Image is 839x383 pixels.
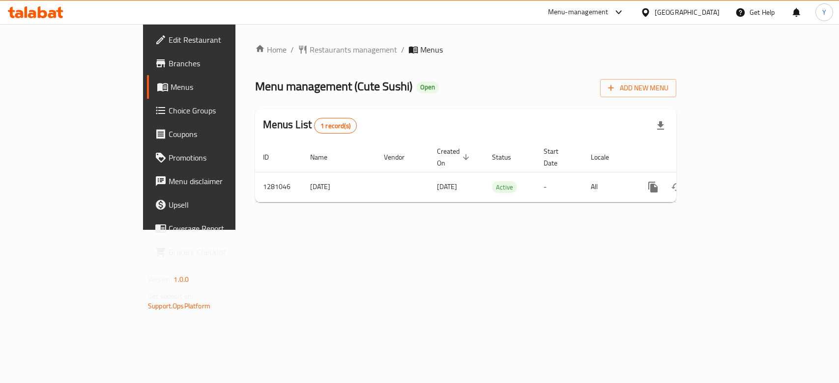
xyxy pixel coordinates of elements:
[147,52,283,75] a: Branches
[148,273,172,286] span: Version:
[147,217,283,240] a: Coverage Report
[822,7,826,18] span: Y
[147,146,283,169] a: Promotions
[315,121,356,131] span: 1 record(s)
[591,151,622,163] span: Locale
[544,145,571,169] span: Start Date
[147,122,283,146] a: Coupons
[665,175,689,199] button: Change Status
[255,142,744,202] table: enhanced table
[169,246,275,258] span: Grocery Checklist
[169,128,275,140] span: Coupons
[263,117,357,134] h2: Menus List
[263,151,282,163] span: ID
[416,82,439,93] div: Open
[420,44,443,55] span: Menus
[148,300,210,312] a: Support.OpsPlatform
[169,199,275,211] span: Upsell
[174,273,189,286] span: 1.0.0
[147,240,283,264] a: Grocery Checklist
[608,82,668,94] span: Add New Menu
[298,44,397,55] a: Restaurants management
[492,151,524,163] span: Status
[171,81,275,93] span: Menus
[169,105,275,116] span: Choice Groups
[634,142,744,172] th: Actions
[649,114,672,137] div: Export file
[401,44,405,55] li: /
[492,181,517,193] div: Active
[302,172,376,202] td: [DATE]
[416,83,439,91] span: Open
[536,172,583,202] td: -
[548,6,608,18] div: Menu-management
[600,79,676,97] button: Add New Menu
[655,7,720,18] div: [GEOGRAPHIC_DATA]
[169,222,275,234] span: Coverage Report
[583,172,634,202] td: All
[310,44,397,55] span: Restaurants management
[147,99,283,122] a: Choice Groups
[147,169,283,193] a: Menu disclaimer
[437,145,472,169] span: Created On
[169,175,275,187] span: Menu disclaimer
[310,151,340,163] span: Name
[169,57,275,69] span: Branches
[255,44,676,55] nav: breadcrumb
[290,44,294,55] li: /
[437,180,457,193] span: [DATE]
[147,28,283,52] a: Edit Restaurant
[147,75,283,99] a: Menus
[492,182,517,193] span: Active
[641,175,665,199] button: more
[314,118,357,134] div: Total records count
[148,290,193,302] span: Get support on:
[169,152,275,164] span: Promotions
[147,193,283,217] a: Upsell
[169,34,275,46] span: Edit Restaurant
[384,151,417,163] span: Vendor
[255,75,412,97] span: Menu management ( Cute Sushi )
